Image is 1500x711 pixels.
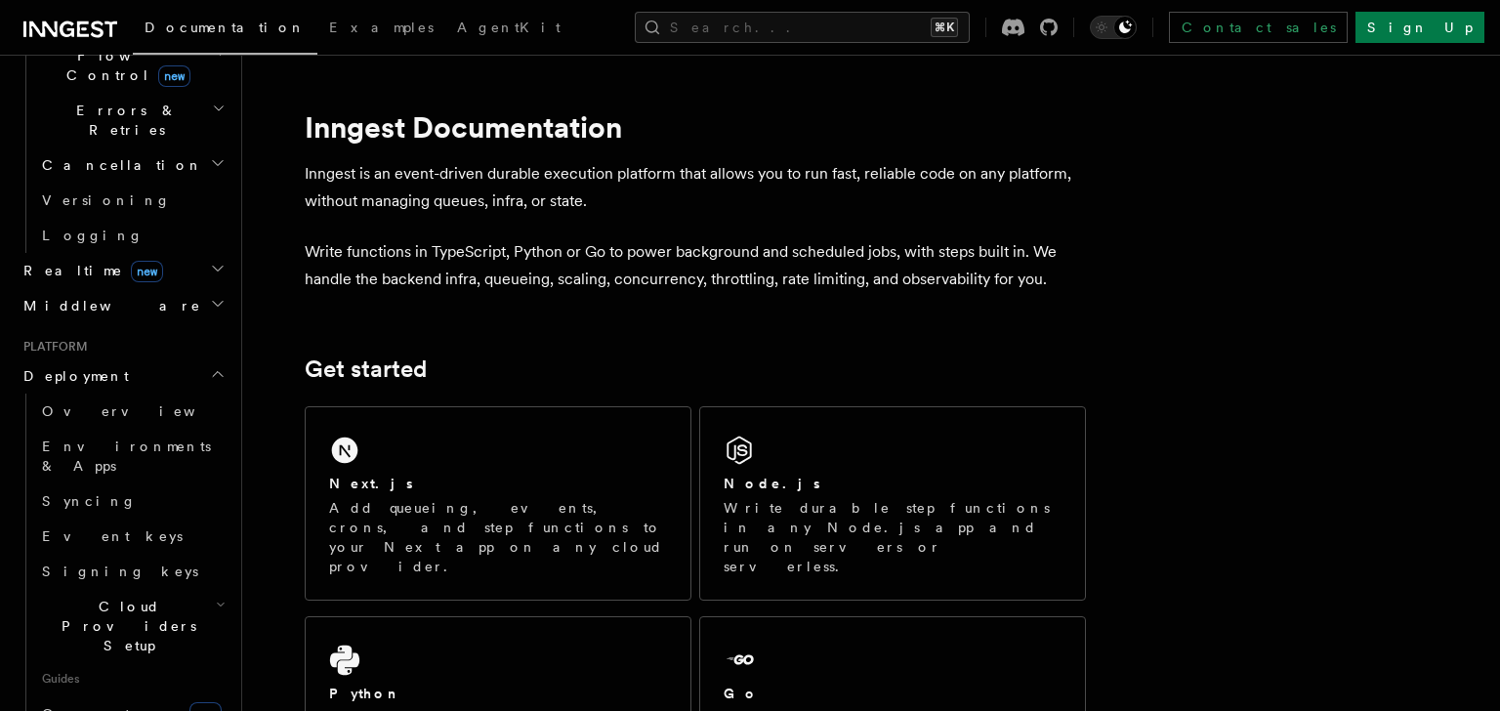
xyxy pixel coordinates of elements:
[305,238,1086,293] p: Write functions in TypeScript, Python or Go to power background and scheduled jobs, with steps bu...
[16,296,201,315] span: Middleware
[34,218,229,253] a: Logging
[34,483,229,519] a: Syncing
[16,339,88,355] span: Platform
[329,498,667,576] p: Add queueing, events, crons, and step functions to your Next app on any cloud provider.
[34,554,229,589] a: Signing keys
[42,228,144,243] span: Logging
[317,6,445,53] a: Examples
[16,253,229,288] button: Realtimenew
[34,519,229,554] a: Event keys
[16,261,163,280] span: Realtime
[635,12,970,43] button: Search...⌘K
[16,358,229,394] button: Deployment
[42,493,137,509] span: Syncing
[1169,12,1348,43] a: Contact sales
[1355,12,1484,43] a: Sign Up
[724,474,820,493] h2: Node.js
[34,394,229,429] a: Overview
[34,589,229,663] button: Cloud Providers Setup
[305,109,1086,145] h1: Inngest Documentation
[329,474,413,493] h2: Next.js
[305,160,1086,215] p: Inngest is an event-driven durable execution platform that allows you to run fast, reliable code ...
[34,183,229,218] a: Versioning
[931,18,958,37] kbd: ⌘K
[145,20,306,35] span: Documentation
[305,355,427,383] a: Get started
[42,403,243,419] span: Overview
[34,38,229,93] button: Flow Controlnew
[329,684,401,703] h2: Python
[16,288,229,323] button: Middleware
[158,65,190,87] span: new
[133,6,317,55] a: Documentation
[16,366,129,386] span: Deployment
[457,20,561,35] span: AgentKit
[42,528,183,544] span: Event keys
[34,429,229,483] a: Environments & Apps
[42,192,171,208] span: Versioning
[34,147,229,183] button: Cancellation
[34,46,215,85] span: Flow Control
[34,93,229,147] button: Errors & Retries
[724,498,1062,576] p: Write durable step functions in any Node.js app and run on servers or serverless.
[34,155,203,175] span: Cancellation
[42,439,211,474] span: Environments & Apps
[329,20,434,35] span: Examples
[724,684,759,703] h2: Go
[699,406,1086,601] a: Node.jsWrite durable step functions in any Node.js app and run on servers or serverless.
[42,564,198,579] span: Signing keys
[34,101,212,140] span: Errors & Retries
[34,663,229,694] span: Guides
[131,261,163,282] span: new
[305,406,691,601] a: Next.jsAdd queueing, events, crons, and step functions to your Next app on any cloud provider.
[1090,16,1137,39] button: Toggle dark mode
[34,597,216,655] span: Cloud Providers Setup
[445,6,572,53] a: AgentKit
